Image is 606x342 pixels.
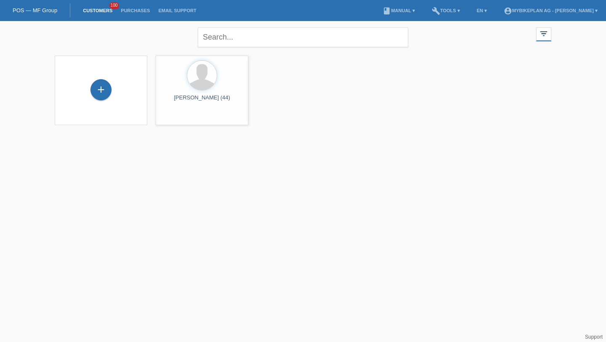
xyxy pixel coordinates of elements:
a: Email Support [154,8,200,13]
div: Add customer [91,83,111,97]
i: book [383,7,391,15]
a: POS — MF Group [13,7,57,13]
span: 100 [109,2,120,9]
a: EN ▾ [473,8,491,13]
input: Search... [198,27,408,47]
a: Customers [79,8,117,13]
a: buildTools ▾ [428,8,464,13]
a: Support [585,334,603,340]
i: build [432,7,440,15]
a: bookManual ▾ [378,8,419,13]
a: Purchases [117,8,154,13]
div: [PERSON_NAME] (44) [162,94,242,108]
i: filter_list [539,29,548,38]
i: account_circle [504,7,512,15]
a: account_circleMybikeplan AG - [PERSON_NAME] ▾ [500,8,602,13]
